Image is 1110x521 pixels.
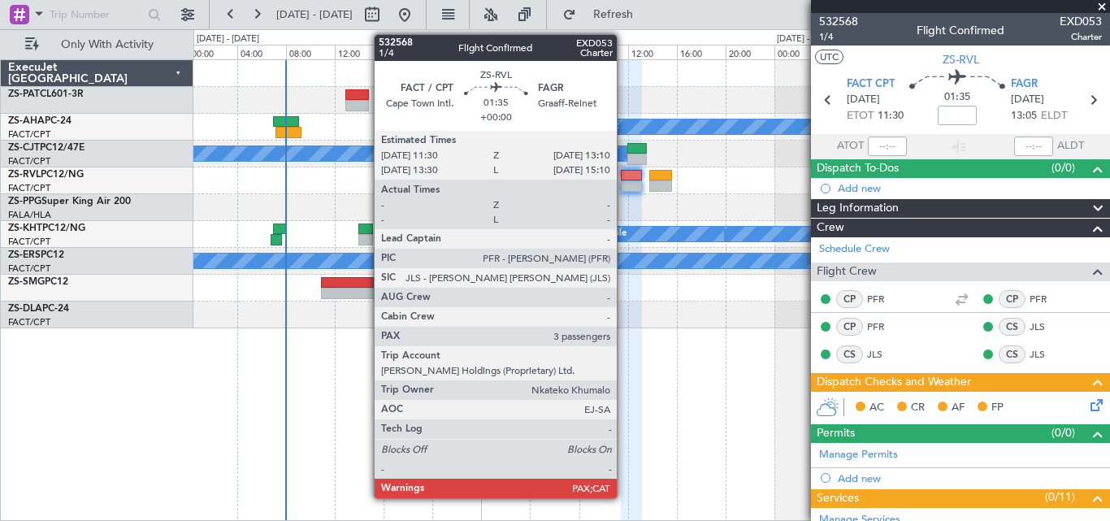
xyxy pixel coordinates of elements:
a: FACT/CPT [8,236,50,248]
span: CR [911,400,925,416]
a: Schedule Crew [819,241,890,258]
a: FACT/CPT [8,316,50,328]
div: 16:00 [384,45,432,59]
div: Add new [838,471,1102,485]
a: PFR [867,319,904,334]
span: ZS-PAT [8,89,40,99]
span: Charter [1060,30,1102,44]
div: 04:00 [237,45,286,59]
div: Add new [838,181,1102,195]
span: ETOT [847,108,874,124]
div: CP [836,318,863,336]
span: 01:35 [944,89,970,106]
span: ZS-AHA [8,116,45,126]
span: FP [991,400,1004,416]
a: ZS-KHTPC12/NG [8,224,85,233]
span: [DATE] - [DATE] [276,7,353,22]
span: FAGR [1011,76,1038,93]
div: 12:00 [628,45,677,59]
div: [DATE] - [DATE] [197,33,259,46]
div: CS [999,318,1025,336]
a: ZS-CJTPC12/47E [8,143,85,153]
span: ELDT [1041,108,1067,124]
span: ZS-RVL [8,170,41,180]
input: --:-- [868,137,907,156]
span: Crew [817,219,844,237]
div: CP [999,290,1025,308]
span: (0/11) [1045,488,1075,506]
span: AC [869,400,884,416]
span: EXD053 [1060,13,1102,30]
span: Flight Crew [817,263,877,281]
a: ZS-ERSPC12 [8,250,64,260]
span: AF [952,400,965,416]
button: Only With Activity [18,32,176,58]
span: 13:05 [1011,108,1037,124]
a: JLS [867,347,904,362]
span: Only With Activity [42,39,171,50]
span: ZS-CJT [8,143,40,153]
span: ATOT [837,138,864,154]
span: ZS-RVL [943,51,979,68]
span: 11:30 [878,108,904,124]
span: Dispatch Checks and Weather [817,373,971,392]
span: (0/0) [1051,159,1075,176]
span: ZS-KHT [8,224,42,233]
a: JLS [1030,347,1066,362]
div: Flight Confirmed [917,22,1004,39]
span: Permits [817,424,855,443]
span: [DATE] [1011,92,1044,108]
a: FACT/CPT [8,128,50,141]
a: FACT/CPT [8,155,50,167]
div: [DATE] - [DATE] [483,33,546,46]
span: ZS-PPG [8,197,41,206]
span: 532568 [819,13,858,30]
a: PFR [1030,292,1066,306]
span: (0/0) [1051,424,1075,441]
span: [DATE] [847,92,880,108]
a: ZS-AHAPC-24 [8,116,72,126]
a: FACT/CPT [8,182,50,194]
div: 08:00 [286,45,335,59]
div: 00:00 [189,45,237,59]
a: ZS-DLAPC-24 [8,304,69,314]
div: [DATE] - [DATE] [777,33,839,46]
button: UTC [815,50,843,64]
div: 04:00 [530,45,579,59]
span: 1/4 [819,30,858,44]
span: Refresh [579,9,648,20]
span: Dispatch To-Dos [817,159,899,178]
div: CS [836,345,863,363]
div: 20:00 [432,45,481,59]
a: ZS-SMGPC12 [8,277,68,287]
a: PFR [867,292,904,306]
a: FACT/CPT [8,263,50,275]
div: A/C Unavailable [559,222,627,246]
div: Planned Maint [559,115,618,139]
span: Leg Information [817,199,899,218]
div: CS [999,345,1025,363]
span: ALDT [1057,138,1084,154]
div: 00:00 [774,45,823,59]
div: 12:00 [335,45,384,59]
a: ZS-PPGSuper King Air 200 [8,197,131,206]
a: Manage Permits [819,447,898,463]
a: ZS-RVLPC12/NG [8,170,84,180]
a: FALA/HLA [8,209,51,221]
span: ZS-SMG [8,277,45,287]
span: FACT CPT [847,76,895,93]
a: JLS [1030,319,1066,334]
a: ZS-PATCL601-3R [8,89,84,99]
input: Trip Number [50,2,143,27]
div: 08:00 [579,45,628,59]
div: 16:00 [677,45,726,59]
span: ZS-ERS [8,250,41,260]
span: Services [817,489,859,508]
div: CP [836,290,863,308]
div: 20:00 [726,45,774,59]
button: Refresh [555,2,653,28]
span: ZS-DLA [8,304,42,314]
div: 00:00 [481,45,530,59]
